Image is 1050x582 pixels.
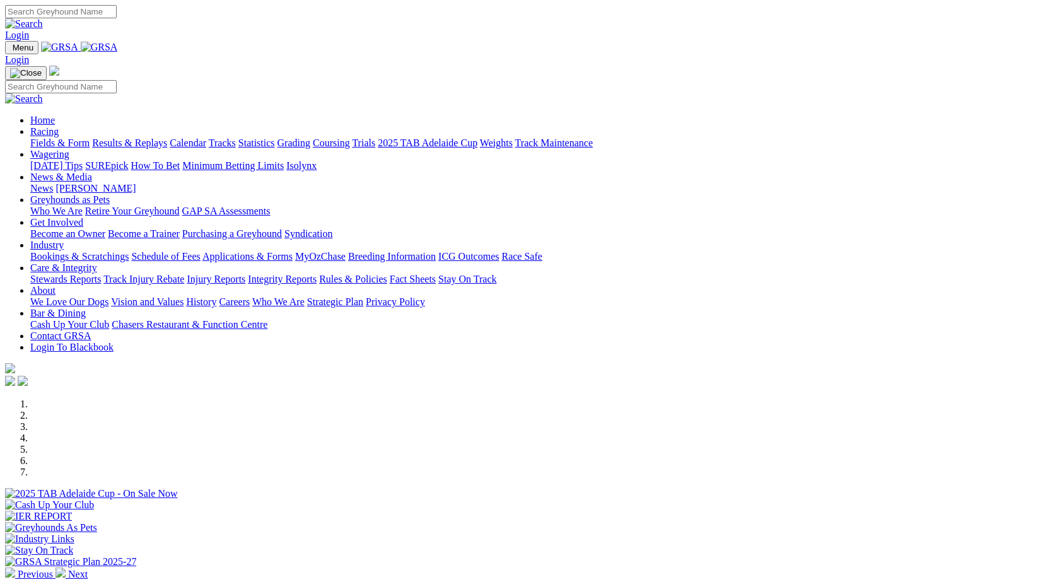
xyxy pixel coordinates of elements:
[5,80,117,93] input: Search
[112,319,267,330] a: Chasers Restaurant & Function Centre
[131,160,180,171] a: How To Bet
[5,376,15,386] img: facebook.svg
[30,308,86,318] a: Bar & Dining
[313,137,350,148] a: Coursing
[92,137,167,148] a: Results & Replays
[30,160,83,171] a: [DATE] Tips
[30,274,1045,285] div: Care & Integrity
[182,228,282,239] a: Purchasing a Greyhound
[30,126,59,137] a: Racing
[284,228,332,239] a: Syndication
[30,330,91,341] a: Contact GRSA
[5,93,43,105] img: Search
[366,296,425,307] a: Privacy Policy
[219,296,250,307] a: Careers
[5,567,15,578] img: chevron-left-pager-white.svg
[55,183,136,194] a: [PERSON_NAME]
[5,556,136,567] img: GRSA Strategic Plan 2025-27
[5,533,74,545] img: Industry Links
[30,251,1045,262] div: Industry
[5,5,117,18] input: Search
[295,251,346,262] a: MyOzChase
[55,569,88,579] a: Next
[202,251,293,262] a: Applications & Forms
[103,274,184,284] a: Track Injury Rebate
[319,274,387,284] a: Rules & Policies
[30,115,55,125] a: Home
[252,296,305,307] a: Who We Are
[307,296,363,307] a: Strategic Plan
[186,296,216,307] a: History
[5,54,29,65] a: Login
[5,30,29,40] a: Login
[30,319,1045,330] div: Bar & Dining
[348,251,436,262] a: Breeding Information
[515,137,593,148] a: Track Maintenance
[131,251,200,262] a: Schedule of Fees
[108,228,180,239] a: Become a Trainer
[30,160,1045,172] div: Wagering
[390,274,436,284] a: Fact Sheets
[238,137,275,148] a: Statistics
[5,488,178,499] img: 2025 TAB Adelaide Cup - On Sale Now
[30,228,1045,240] div: Get Involved
[30,342,114,352] a: Login To Blackbook
[30,149,69,160] a: Wagering
[18,376,28,386] img: twitter.svg
[182,206,271,216] a: GAP SA Assessments
[30,251,129,262] a: Bookings & Scratchings
[378,137,477,148] a: 2025 TAB Adelaide Cup
[30,137,1045,149] div: Racing
[30,262,97,273] a: Care & Integrity
[352,137,375,148] a: Trials
[30,172,92,182] a: News & Media
[30,296,108,307] a: We Love Our Dogs
[30,228,105,239] a: Become an Owner
[30,217,83,228] a: Get Involved
[209,137,236,148] a: Tracks
[5,363,15,373] img: logo-grsa-white.png
[49,66,59,76] img: logo-grsa-white.png
[30,137,90,148] a: Fields & Form
[30,206,1045,217] div: Greyhounds as Pets
[187,274,245,284] a: Injury Reports
[30,319,109,330] a: Cash Up Your Club
[85,160,128,171] a: SUREpick
[5,545,73,556] img: Stay On Track
[5,18,43,30] img: Search
[501,251,542,262] a: Race Safe
[55,567,66,578] img: chevron-right-pager-white.svg
[10,68,42,78] img: Close
[18,569,53,579] span: Previous
[438,274,496,284] a: Stay On Track
[13,43,33,52] span: Menu
[68,569,88,579] span: Next
[30,274,101,284] a: Stewards Reports
[5,522,97,533] img: Greyhounds As Pets
[85,206,180,216] a: Retire Your Greyhound
[5,511,72,522] img: IER REPORT
[81,42,118,53] img: GRSA
[30,206,83,216] a: Who We Are
[248,274,317,284] a: Integrity Reports
[286,160,317,171] a: Isolynx
[30,194,110,205] a: Greyhounds as Pets
[30,183,1045,194] div: News & Media
[5,41,38,54] button: Toggle navigation
[170,137,206,148] a: Calendar
[5,569,55,579] a: Previous
[480,137,513,148] a: Weights
[41,42,78,53] img: GRSA
[30,183,53,194] a: News
[277,137,310,148] a: Grading
[111,296,184,307] a: Vision and Values
[438,251,499,262] a: ICG Outcomes
[30,240,64,250] a: Industry
[182,160,284,171] a: Minimum Betting Limits
[30,296,1045,308] div: About
[30,285,55,296] a: About
[5,66,47,80] button: Toggle navigation
[5,499,94,511] img: Cash Up Your Club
